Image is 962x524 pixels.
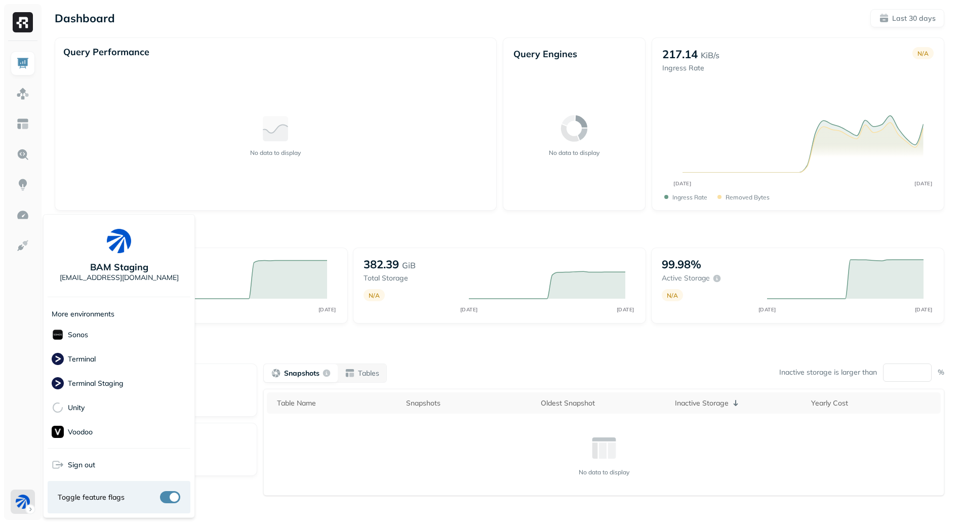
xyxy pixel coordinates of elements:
span: Sign out [68,460,95,470]
p: More environments [52,309,114,319]
p: BAM Staging [90,261,148,273]
img: Terminal Staging [52,377,64,389]
p: Unity [68,403,85,413]
img: Sonos [52,329,64,341]
p: [EMAIL_ADDRESS][DOMAIN_NAME] [60,273,179,283]
span: Toggle feature flags [58,493,125,502]
p: Terminal [68,354,96,364]
img: BAM Staging [107,229,131,253]
img: Terminal [52,353,64,365]
p: Terminal Staging [68,379,124,388]
img: Voodoo [52,426,64,438]
p: Sonos [68,330,88,340]
p: Voodoo [68,427,93,437]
